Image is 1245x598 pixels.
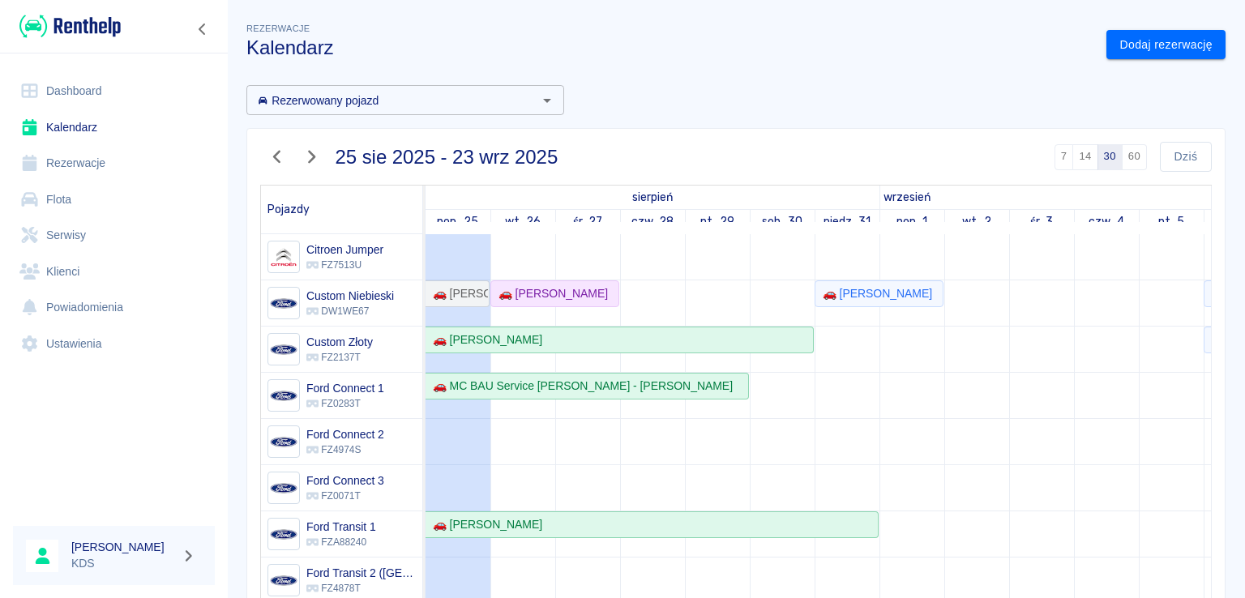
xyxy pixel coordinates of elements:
[306,350,373,365] p: FZ2137T
[270,336,297,363] img: Image
[536,89,558,112] button: Otwórz
[306,258,383,272] p: FZ7513U
[270,475,297,502] img: Image
[251,90,533,110] input: Wyszukaj i wybierz pojazdy...
[628,186,677,209] a: 25 sierpnia 2025
[433,210,482,233] a: 25 sierpnia 2025
[426,285,488,302] div: 🚗 [PERSON_NAME]
[958,210,995,233] a: 2 września 2025
[336,146,558,169] h3: 25 sie 2025 - 23 wrz 2025
[270,429,297,455] img: Image
[627,210,678,233] a: 28 sierpnia 2025
[306,472,384,489] h6: Ford Connect 3
[306,334,373,350] h6: Custom Złoty
[270,521,297,548] img: Image
[1106,30,1226,60] a: Dodaj rezerwację
[758,210,806,233] a: 30 sierpnia 2025
[13,109,215,146] a: Kalendarz
[569,210,607,233] a: 27 sierpnia 2025
[1097,144,1123,170] button: 30 dni
[1160,142,1212,172] button: Dziś
[1085,210,1128,233] a: 4 września 2025
[13,254,215,290] a: Klienci
[1072,144,1097,170] button: 14 dni
[71,555,175,572] p: KDS
[246,23,310,33] span: Rezerwacje
[13,217,215,254] a: Serwisy
[13,13,121,40] a: Renthelp logo
[246,36,1093,59] h3: Kalendarz
[426,331,542,348] div: 🚗 [PERSON_NAME]
[501,210,545,233] a: 26 sierpnia 2025
[71,539,175,555] h6: [PERSON_NAME]
[1055,144,1074,170] button: 7 dni
[13,73,215,109] a: Dashboard
[426,378,733,395] div: 🚗 MC BAU Service [PERSON_NAME] - [PERSON_NAME]
[306,519,376,535] h6: Ford Transit 1
[880,186,935,209] a: 1 września 2025
[270,382,297,409] img: Image
[1154,210,1189,233] a: 5 września 2025
[1122,144,1147,170] button: 60 dni
[892,210,932,233] a: 1 września 2025
[1026,210,1058,233] a: 3 września 2025
[819,210,875,233] a: 31 sierpnia 2025
[306,565,416,581] h6: Ford Transit 2 (Niemcy)
[13,182,215,218] a: Flota
[816,285,932,302] div: 🚗 [PERSON_NAME]
[696,210,738,233] a: 29 sierpnia 2025
[270,244,297,271] img: Image
[306,442,384,457] p: FZ4974S
[190,19,215,40] button: Zwiń nawigację
[270,290,297,317] img: Image
[19,13,121,40] img: Renthelp logo
[306,489,384,503] p: FZ0071T
[492,285,608,302] div: 🚗 [PERSON_NAME]
[306,581,416,596] p: FZ4878T
[306,396,384,411] p: FZ0283T
[426,516,542,533] div: 🚗 [PERSON_NAME]
[306,535,376,549] p: FZA88240
[306,426,384,442] h6: Ford Connect 2
[13,145,215,182] a: Rezerwacje
[306,304,394,318] p: DW1WE67
[306,380,384,396] h6: Ford Connect 1
[267,203,310,216] span: Pojazdy
[13,289,215,326] a: Powiadomienia
[13,326,215,362] a: Ustawienia
[306,288,394,304] h6: Custom Niebieski
[270,567,297,594] img: Image
[306,241,383,258] h6: Citroen Jumper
